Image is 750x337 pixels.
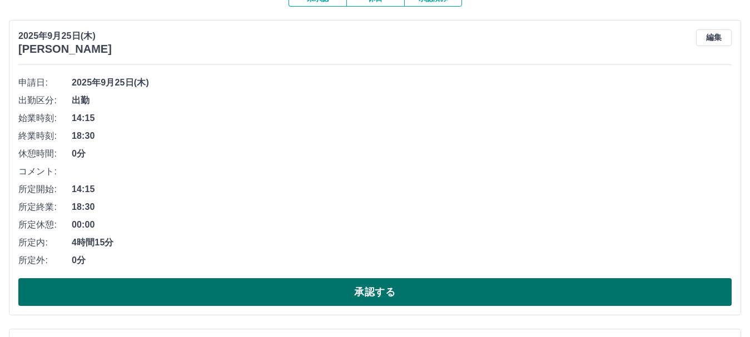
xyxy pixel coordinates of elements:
[72,218,732,232] span: 00:00
[72,112,732,125] span: 14:15
[18,76,72,89] span: 申請日:
[18,29,112,43] p: 2025年9月25日(木)
[72,129,732,143] span: 18:30
[18,165,72,178] span: コメント:
[72,147,732,160] span: 0分
[18,129,72,143] span: 終業時刻:
[18,94,72,107] span: 出勤区分:
[72,236,732,249] span: 4時間15分
[18,183,72,196] span: 所定開始:
[18,278,732,306] button: 承認する
[72,76,732,89] span: 2025年9月25日(木)
[696,29,732,46] button: 編集
[18,218,72,232] span: 所定休憩:
[18,254,72,267] span: 所定外:
[72,94,732,107] span: 出勤
[72,200,732,214] span: 18:30
[18,43,112,56] h3: [PERSON_NAME]
[18,147,72,160] span: 休憩時間:
[72,183,732,196] span: 14:15
[18,236,72,249] span: 所定内:
[18,112,72,125] span: 始業時刻:
[18,200,72,214] span: 所定終業:
[72,254,732,267] span: 0分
